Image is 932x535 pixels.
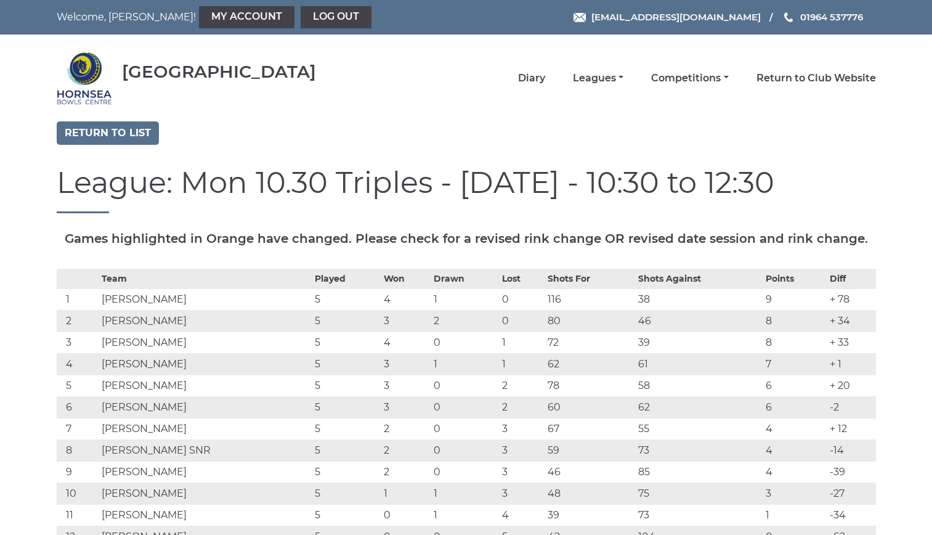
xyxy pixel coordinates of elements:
td: -39 [827,461,876,483]
a: Competitions [651,71,728,85]
span: 01964 537776 [800,11,863,23]
td: 4 [57,353,99,375]
td: 5 [312,310,380,332]
td: 0 [499,288,545,310]
td: 5 [312,332,380,353]
td: 3 [57,332,99,353]
th: Shots Against [635,269,763,288]
td: 0 [431,418,499,439]
td: -34 [827,504,876,526]
td: 9 [57,461,99,483]
td: 80 [545,310,634,332]
td: 1 [57,288,99,310]
th: Played [312,269,380,288]
td: 75 [635,483,763,504]
td: 67 [545,418,634,439]
td: 8 [763,332,827,353]
td: [PERSON_NAME] [99,504,312,526]
td: 39 [545,504,634,526]
td: + 20 [827,375,876,396]
td: 62 [545,353,634,375]
a: Return to list [57,121,159,145]
td: 2 [381,461,431,483]
td: 1 [381,483,431,504]
td: [PERSON_NAME] [99,375,312,396]
td: -14 [827,439,876,461]
td: 1 [431,504,499,526]
td: 5 [312,375,380,396]
td: 11 [57,504,99,526]
td: 5 [312,418,380,439]
td: 55 [635,418,763,439]
th: Diff [827,269,876,288]
td: -2 [827,396,876,418]
th: Won [381,269,431,288]
td: [PERSON_NAME] [99,310,312,332]
td: 6 [57,396,99,418]
td: 9 [763,288,827,310]
td: 3 [499,483,545,504]
a: Log out [301,6,371,28]
td: + 34 [827,310,876,332]
td: 85 [635,461,763,483]
td: [PERSON_NAME] [99,396,312,418]
td: [PERSON_NAME] [99,288,312,310]
td: 4 [381,288,431,310]
td: 0 [431,375,499,396]
td: 3 [381,310,431,332]
td: 7 [763,353,827,375]
td: 73 [635,504,763,526]
td: 2 [499,396,545,418]
td: 116 [545,288,634,310]
td: 5 [312,504,380,526]
td: 7 [57,418,99,439]
td: + 12 [827,418,876,439]
td: 1 [431,288,499,310]
th: Shots For [545,269,634,288]
td: 5 [312,353,380,375]
td: 3 [763,483,827,504]
td: [PERSON_NAME] SNR [99,439,312,461]
img: Email [573,13,586,22]
td: 73 [635,439,763,461]
td: 3 [381,375,431,396]
td: [PERSON_NAME] [99,332,312,353]
img: Phone us [784,12,793,22]
span: [EMAIL_ADDRESS][DOMAIN_NAME] [591,11,761,23]
td: [PERSON_NAME] [99,353,312,375]
td: 1 [499,332,545,353]
th: Team [99,269,312,288]
td: 4 [763,439,827,461]
td: 8 [763,310,827,332]
td: 0 [431,439,499,461]
td: 1 [499,353,545,375]
td: 2 [381,418,431,439]
td: [PERSON_NAME] [99,418,312,439]
td: 5 [57,375,99,396]
td: + 1 [827,353,876,375]
h5: Games highlighted in Orange have changed. Please check for a revised rink change OR revised date ... [57,232,876,245]
th: Points [763,269,827,288]
td: 2 [381,439,431,461]
td: 5 [312,483,380,504]
td: 8 [57,439,99,461]
div: [GEOGRAPHIC_DATA] [122,62,316,81]
nav: Welcome, [PERSON_NAME]! [57,6,387,28]
td: 46 [635,310,763,332]
td: 3 [381,353,431,375]
a: Leagues [573,71,623,85]
td: 46 [545,461,634,483]
img: Hornsea Bowls Centre [57,51,112,106]
a: My Account [199,6,294,28]
td: 39 [635,332,763,353]
td: 3 [499,461,545,483]
th: Lost [499,269,545,288]
a: Diary [518,71,545,85]
td: 0 [431,396,499,418]
td: 5 [312,439,380,461]
td: 48 [545,483,634,504]
td: + 78 [827,288,876,310]
td: [PERSON_NAME] [99,483,312,504]
td: 10 [57,483,99,504]
td: 4 [499,504,545,526]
